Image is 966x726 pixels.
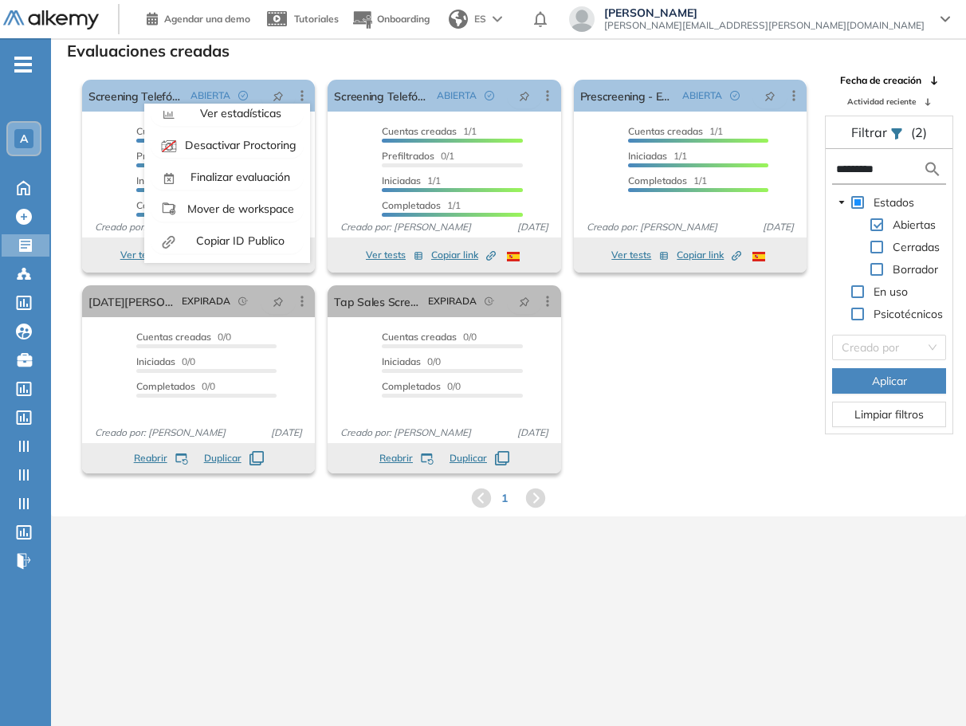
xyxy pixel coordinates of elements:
span: Agendar una demo [164,13,250,25]
span: Creado por: [PERSON_NAME] [88,220,232,234]
span: 1/2 [136,199,215,211]
span: EXPIRADA [182,294,230,308]
span: Copiar link [431,248,496,262]
span: 1/1 [628,150,687,162]
span: Borrador [889,260,941,279]
span: EXPIRADA [428,294,477,308]
span: Cuentas creadas [628,125,703,137]
button: Ver tests [366,245,423,265]
span: Duplicar [204,451,241,465]
span: ABIERTA [190,88,230,103]
button: Reabrir [379,451,434,465]
button: Ver tests [120,245,178,265]
a: Tap Sales Screening [334,285,421,317]
span: En uso [870,282,911,301]
span: Iniciadas [136,355,175,367]
span: pushpin [764,89,776,102]
span: 2/2 [136,125,231,137]
button: Copiar link [677,245,741,265]
span: (2) [911,123,927,142]
span: Creado por: [PERSON_NAME] [580,220,724,234]
span: Creado por: [PERSON_NAME] [334,220,477,234]
a: Screening Telefónico | PAE [88,80,184,112]
span: 0/1 [382,150,454,162]
span: [DATE] [756,220,800,234]
span: ABIERTA [682,88,722,103]
span: field-time [485,296,494,306]
button: Desactivar Proctoring [151,132,304,158]
img: arrow [493,16,502,22]
span: 1/1 [382,175,441,186]
span: Iniciadas [382,355,421,367]
span: A [20,132,28,145]
button: pushpin [752,83,787,108]
button: pushpin [507,83,542,108]
img: ESP [752,252,765,261]
span: Cerradas [889,237,943,257]
button: Ver estadísticas [151,100,304,126]
img: search icon [923,159,942,179]
button: Finalizar evaluación [151,164,304,190]
span: Tutoriales [294,13,339,25]
span: [PERSON_NAME][EMAIL_ADDRESS][PERSON_NAME][DOMAIN_NAME] [604,19,925,32]
span: Iniciadas [628,150,667,162]
span: Reabrir [379,451,413,465]
span: Fecha de creación [840,73,921,88]
span: Cuentas creadas [382,331,457,343]
span: 1/1 [382,125,477,137]
span: Estados [870,193,917,212]
span: Abiertas [893,218,936,232]
span: Actividad reciente [847,96,916,108]
span: check-circle [238,91,248,100]
span: Iniciadas [382,175,421,186]
button: pushpin [507,288,542,314]
span: Psicotécnicos [874,307,943,321]
span: 0/0 [382,380,461,392]
span: check-circle [730,91,740,100]
span: pushpin [519,89,530,102]
span: 1/1 [628,125,723,137]
span: [DATE] [511,426,555,440]
span: 1 [501,490,508,507]
img: world [449,10,468,29]
span: pushpin [519,295,530,308]
span: Abiertas [889,215,939,234]
span: Limpiar filtros [854,406,924,423]
button: Limpiar filtros [832,402,946,427]
button: Copiar ID Publico [151,228,304,253]
span: ABIERTA [437,88,477,103]
span: Prefiltrados [136,150,189,162]
img: Logo [3,10,99,30]
span: Duplicar [450,451,487,465]
span: Prefiltrados [382,150,434,162]
span: check-circle [485,91,494,100]
span: Mover de workspace [184,202,294,216]
button: Duplicar [204,451,264,465]
span: field-time [238,296,248,306]
span: Cuentas creadas [136,331,211,343]
span: 1/1 [628,175,707,186]
i: - [14,63,32,66]
span: Desactivar Proctoring [182,138,296,152]
span: pushpin [273,89,284,102]
span: Ver estadísticas [197,106,281,120]
a: Screening Telefónico | PAE [334,80,430,112]
span: Cerradas [893,240,940,254]
span: En uso [874,285,908,299]
span: 0/0 [136,331,231,343]
span: Creado por: [PERSON_NAME] [88,426,232,440]
span: Finalizar evaluación [187,170,290,184]
img: ESP [507,252,520,261]
span: 1/2 [136,150,209,162]
a: Prescreening - Entrevista IA [580,80,676,112]
button: Ver tests [611,245,669,265]
span: Completados [136,199,195,211]
span: Psicotécnicos [870,304,946,324]
span: pushpin [273,295,284,308]
button: pushpin [261,83,296,108]
button: Reabrir [134,451,188,465]
span: ES [474,12,486,26]
span: caret-down [838,198,846,206]
span: Onboarding [377,13,430,25]
a: Agendar una demo [147,8,250,27]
